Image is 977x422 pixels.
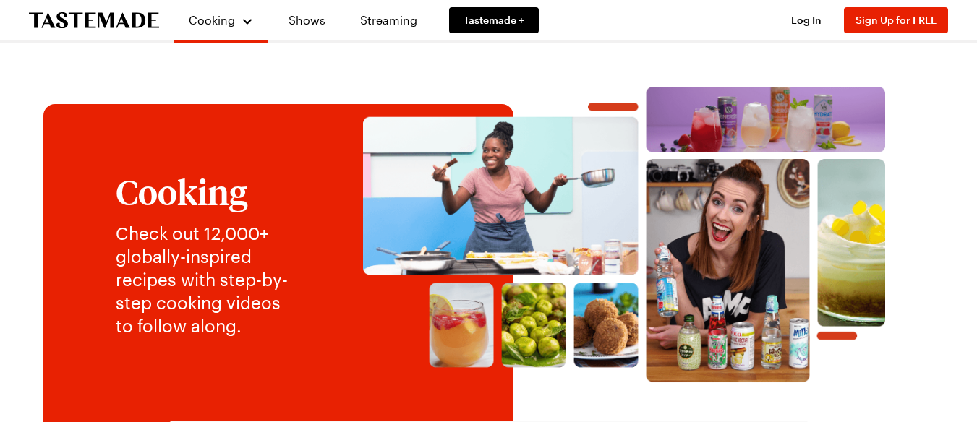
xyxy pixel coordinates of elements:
span: Cooking [189,13,235,27]
p: Check out 12,000+ globally-inspired recipes with step-by-step cooking videos to follow along. [116,222,300,337]
img: Explore recipes [329,87,919,383]
span: Log In [791,14,822,26]
button: Sign Up for FREE [844,7,948,33]
a: Tastemade + [449,7,539,33]
span: Sign Up for FREE [856,14,937,26]
button: Cooking [188,6,254,35]
h1: Cooking [116,173,300,210]
span: Tastemade + [464,13,524,27]
a: To Tastemade Home Page [29,12,159,29]
button: Log In [777,13,835,27]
